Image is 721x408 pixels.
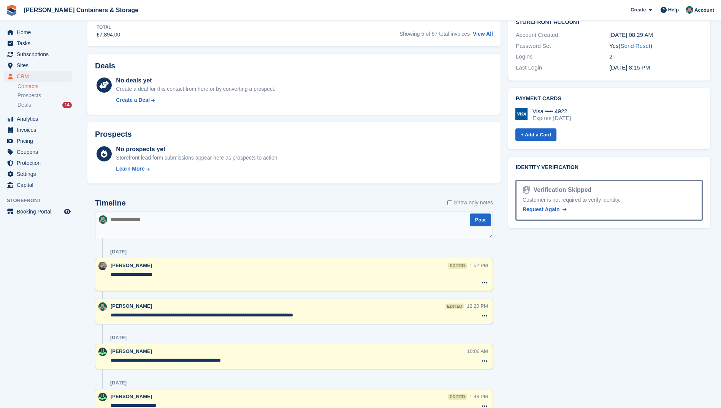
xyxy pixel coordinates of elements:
[4,158,72,168] a: menu
[447,199,493,207] label: Show only notes
[95,199,126,207] h2: Timeline
[17,27,62,38] span: Home
[4,38,72,49] a: menu
[17,92,72,100] a: Prospects
[63,207,72,216] a: Preview store
[532,108,571,115] div: Visa •••• 4922
[7,197,76,204] span: Storefront
[17,180,62,190] span: Capital
[516,96,703,102] h2: Payment cards
[516,164,703,171] h2: Identity verification
[609,64,650,71] time: 2023-05-24 19:15:44 UTC
[523,206,567,213] a: Request Again
[116,96,150,104] div: Create a Deal
[516,52,609,61] div: Logins
[116,85,275,93] div: Create a deal for this contact from here or by converting a prospect.
[98,348,107,356] img: Arjun Preetham
[98,393,107,401] img: Arjun Preetham
[4,60,72,71] a: menu
[110,380,127,386] div: [DATE]
[523,186,530,194] img: Identity Verification Ready
[399,31,470,37] span: Showing 5 of 57 total invoices
[516,31,609,40] div: Account Created
[523,196,696,204] div: Customer is not required to verify identity.
[17,92,41,99] span: Prospects
[17,114,62,124] span: Analytics
[116,154,279,162] div: Storefront lead form submissions appear here as prospects to action.
[111,394,152,399] span: [PERSON_NAME]
[4,169,72,179] a: menu
[609,31,703,40] div: [DATE] 08:29 AM
[17,169,62,179] span: Settings
[17,147,62,157] span: Coupons
[17,125,62,135] span: Invoices
[95,130,132,139] h2: Prospects
[467,302,488,310] div: 12:20 PM
[621,43,650,49] a: Send Reset
[17,101,72,109] a: Deals 14
[467,348,488,355] div: 10:06 AM
[470,393,488,400] div: 1:48 PM
[530,185,591,195] div: Verification Skipped
[111,348,152,354] span: [PERSON_NAME]
[516,42,609,51] div: Password Set
[694,6,714,14] span: Account
[111,263,152,268] span: [PERSON_NAME]
[110,249,127,255] div: [DATE]
[95,62,115,70] h2: Deals
[62,102,72,108] div: 14
[470,262,488,269] div: 1:52 PM
[116,145,279,154] div: No prospects yet
[473,31,493,37] a: View All
[4,125,72,135] a: menu
[4,27,72,38] a: menu
[116,165,279,173] a: Learn More
[609,52,703,61] div: 2
[116,165,144,173] div: Learn More
[4,114,72,124] a: menu
[609,42,703,51] div: Yes
[97,24,120,31] div: Total
[17,60,62,71] span: Sites
[668,6,679,14] span: Help
[116,96,275,104] a: Create a Deal
[6,5,17,16] img: stora-icon-8386f47178a22dfd0bd8f6a31ec36ba5ce8667c1dd55bd0f319d3a0aa187defe.svg
[445,304,464,309] div: edited
[97,31,120,39] div: £7,894.00
[447,199,452,207] input: Show only notes
[98,262,107,270] img: Adam Greenhalgh
[4,206,72,217] a: menu
[470,213,491,226] button: Post
[110,335,127,341] div: [DATE]
[17,158,62,168] span: Protection
[631,6,646,14] span: Create
[17,71,62,82] span: CRM
[17,38,62,49] span: Tasks
[4,136,72,146] a: menu
[619,43,652,49] span: ( )
[17,136,62,146] span: Pricing
[4,180,72,190] a: menu
[116,76,275,85] div: No deals yet
[515,128,556,141] a: + Add a Card
[4,71,72,82] a: menu
[17,49,62,60] span: Subscriptions
[17,206,62,217] span: Booking Portal
[448,263,466,269] div: edited
[448,394,466,400] div: edited
[111,303,152,309] span: [PERSON_NAME]
[21,4,141,16] a: [PERSON_NAME] Containers & Storage
[99,215,107,224] img: Julia Marcham
[516,63,609,72] div: Last Login
[532,115,571,122] div: Expires [DATE]
[17,101,31,109] span: Deals
[4,147,72,157] a: menu
[515,108,528,120] img: Visa Logo
[17,83,72,90] a: Contacts
[98,302,107,311] img: Julia Marcham
[686,6,693,14] img: Julia Marcham
[523,206,560,212] span: Request Again
[516,18,703,25] h2: Storefront Account
[4,49,72,60] a: menu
